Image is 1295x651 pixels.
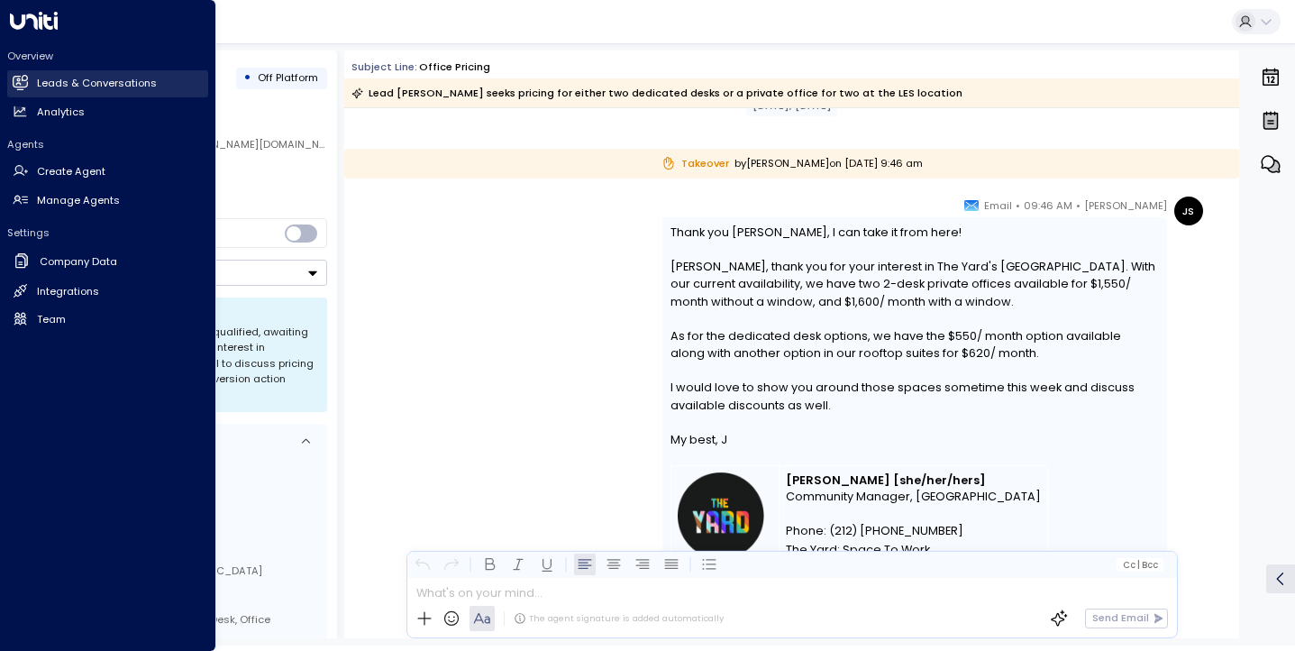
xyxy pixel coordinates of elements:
[678,472,764,559] img: AIorK4xEUP9BnAH0HAV2AH7MWnZoYIuNPofXH_AvaDDJ-3rc08f8cFkh34db4BxSLkqcoVNh8WRIZQy7mEk7
[786,472,986,489] span: [PERSON_NAME] [she/her/hers]
[40,254,117,270] h2: Company Data
[670,258,1158,310] div: [PERSON_NAME], thank you for your interest in The Yard's [GEOGRAPHIC_DATA]. With our current avai...
[243,65,251,91] div: •
[37,76,157,91] h2: Leads & Conversations
[37,284,99,299] h2: Integrations
[786,523,963,539] span: Phone: (212) [PHONE_NUMBER]
[7,247,208,277] a: Company Data
[37,312,66,327] h2: Team
[351,84,962,102] div: Lead [PERSON_NAME] seeks pricing for either two dedicated desks or a private office for two at th...
[258,70,318,85] span: Off Platform
[7,306,208,333] a: Team
[7,70,208,97] a: Leads & Conversations
[1024,197,1072,215] span: 09:46 AM
[1016,197,1020,215] span: •
[1084,197,1167,215] span: [PERSON_NAME]
[37,193,120,208] h2: Manage Agents
[7,159,208,186] a: Create Agent
[1122,560,1157,570] span: Cc Bcc
[1117,558,1163,572] button: Cc|Bcc
[984,197,1012,215] span: Email
[7,137,208,151] h2: Agents
[344,149,1239,179] div: by [PERSON_NAME] on [DATE] 9:46 am
[786,489,1041,505] span: Community Manager, [GEOGRAPHIC_DATA]
[1136,560,1139,570] span: |
[7,187,208,214] a: Manage Agents
[670,327,1158,362] div: As for the dedicated desk options, we have the $550/ month option available along with another op...
[7,225,208,240] h2: Settings
[786,540,930,560] a: The Yard: Space To Work
[351,60,417,74] span: Subject Line:
[419,60,490,75] div: office pricing
[661,156,729,171] span: Takeover
[7,98,208,125] a: Analytics
[7,49,208,63] h2: Overview
[1076,197,1081,215] span: •
[37,164,105,179] h2: Create Agent
[670,431,1158,448] div: My best, J
[514,612,724,625] div: The agent signature is added automatically
[411,554,433,575] button: Undo
[37,105,85,120] h2: Analytics
[440,554,461,575] button: Redo
[670,224,1158,241] div: Thank you [PERSON_NAME], I can take it from here!
[7,278,208,305] a: Integrations
[1174,197,1203,225] div: JS
[670,379,1158,413] div: I would love to show you around those spaces sometime this week and discuss available discounts a...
